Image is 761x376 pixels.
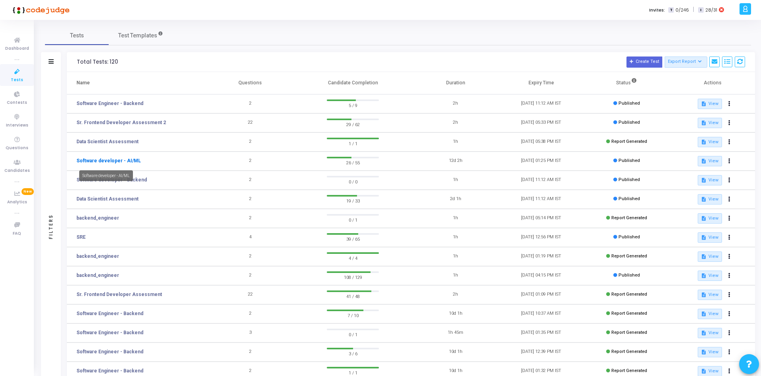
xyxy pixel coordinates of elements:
[327,139,379,147] span: 1 / 1
[698,251,722,262] button: View
[327,120,379,128] span: 29 / 62
[698,137,722,147] button: View
[498,343,584,362] td: [DATE] 12:39 PM IST
[705,7,717,14] span: 28/31
[207,266,293,285] td: 2
[611,253,647,259] span: Report Generated
[665,56,707,68] button: Export Report
[413,132,498,152] td: 1h
[413,152,498,171] td: 12d 2h
[611,311,647,316] span: Report Generated
[327,273,379,281] span: 108 / 129
[669,72,755,94] th: Actions
[5,45,29,52] span: Dashboard
[6,122,28,129] span: Interviews
[498,171,584,190] td: [DATE] 11:12 AM IST
[498,285,584,304] td: [DATE] 01:09 PM IST
[327,254,379,262] span: 4 / 4
[619,158,640,163] span: Published
[207,247,293,266] td: 2
[207,132,293,152] td: 2
[619,273,640,278] span: Published
[701,368,706,374] mat-icon: description
[698,194,722,205] button: View
[619,234,640,240] span: Published
[498,247,584,266] td: [DATE] 01:19 PM IST
[701,235,706,240] mat-icon: description
[207,72,293,94] th: Questions
[619,101,640,106] span: Published
[327,349,379,357] span: 3 / 6
[498,266,584,285] td: [DATE] 04:15 PM IST
[327,158,379,166] span: 26 / 55
[701,349,706,355] mat-icon: description
[498,72,584,94] th: Expiry Time
[698,118,722,128] button: View
[611,349,647,354] span: Report Generated
[498,228,584,247] td: [DATE] 12:56 PM IST
[698,347,722,357] button: View
[619,177,640,182] span: Published
[7,99,27,106] span: Contests
[10,2,70,18] img: logo
[47,183,55,270] div: Filters
[698,290,722,300] button: View
[619,196,640,201] span: Published
[327,197,379,205] span: 19 / 33
[698,328,722,338] button: View
[79,170,133,181] div: Software developer - AI/ML
[207,304,293,323] td: 2
[4,168,30,174] span: Candidates
[701,273,706,279] mat-icon: description
[76,138,139,145] a: Data Scientist Assessment
[118,31,157,40] span: Test Templates
[498,190,584,209] td: [DATE] 11:12 AM IST
[76,348,143,355] a: Software Engineer - Backend
[6,145,28,152] span: Questions
[701,158,706,164] mat-icon: description
[498,323,584,343] td: [DATE] 01:35 PM IST
[207,285,293,304] td: 22
[413,323,498,343] td: 1h 45m
[498,94,584,113] td: [DATE] 11:12 AM IST
[207,228,293,247] td: 4
[207,152,293,171] td: 2
[413,266,498,285] td: 1h
[207,343,293,362] td: 2
[207,209,293,228] td: 2
[327,311,379,319] span: 7 / 10
[76,100,143,107] a: Software Engineer - Backend
[701,311,706,317] mat-icon: description
[76,272,119,279] a: backend_engineer
[327,330,379,338] span: 0 / 1
[413,304,498,323] td: 10d 1h
[413,209,498,228] td: 1h
[698,175,722,185] button: View
[207,113,293,132] td: 22
[701,101,706,107] mat-icon: description
[7,199,27,206] span: Analytics
[76,310,143,317] a: Software Engineer - Backend
[76,291,162,298] a: Sr. Frontend Developer Assessment
[698,213,722,224] button: View
[327,235,379,243] span: 39 / 65
[498,152,584,171] td: [DATE] 01:25 PM IST
[11,77,23,84] span: Tests
[327,216,379,224] span: 0 / 1
[207,171,293,190] td: 2
[693,6,694,14] span: |
[498,304,584,323] td: [DATE] 10:37 AM IST
[701,330,706,336] mat-icon: description
[701,292,706,298] mat-icon: description
[698,309,722,319] button: View
[701,197,706,202] mat-icon: description
[76,234,86,241] a: SRE
[293,72,413,94] th: Candidate Completion
[611,139,647,144] span: Report Generated
[413,171,498,190] td: 1h
[413,285,498,304] td: 2h
[611,215,647,220] span: Report Generated
[413,228,498,247] td: 1h
[67,72,207,94] th: Name
[13,230,21,237] span: FAQ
